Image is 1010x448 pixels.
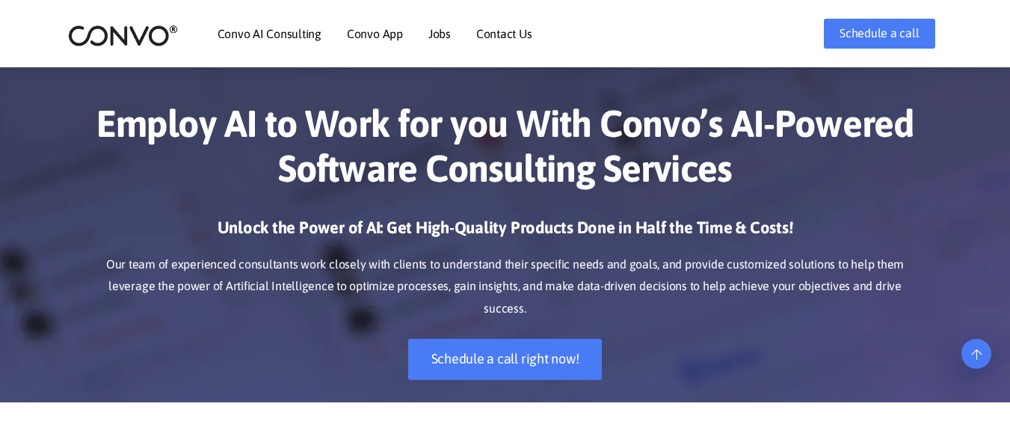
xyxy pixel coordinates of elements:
[90,101,920,202] h1: Employ AI to Work for you With Convo’s AI-Powered Software Consulting Services
[218,28,321,40] a: Convo AI Consulting
[408,339,603,380] a: Schedule a call right now!
[476,28,532,40] a: Contact Us
[68,24,178,47] img: logo_2.png
[824,19,934,49] a: Schedule a call
[428,28,451,40] a: Jobs
[90,254,920,321] p: Our team of experienced consultants work closely with clients to understand their specific needs ...
[347,28,403,40] a: Convo App
[90,217,920,250] h3: Unlock the Power of AI: Get High-Quality Products Done in Half the Time & Costs!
